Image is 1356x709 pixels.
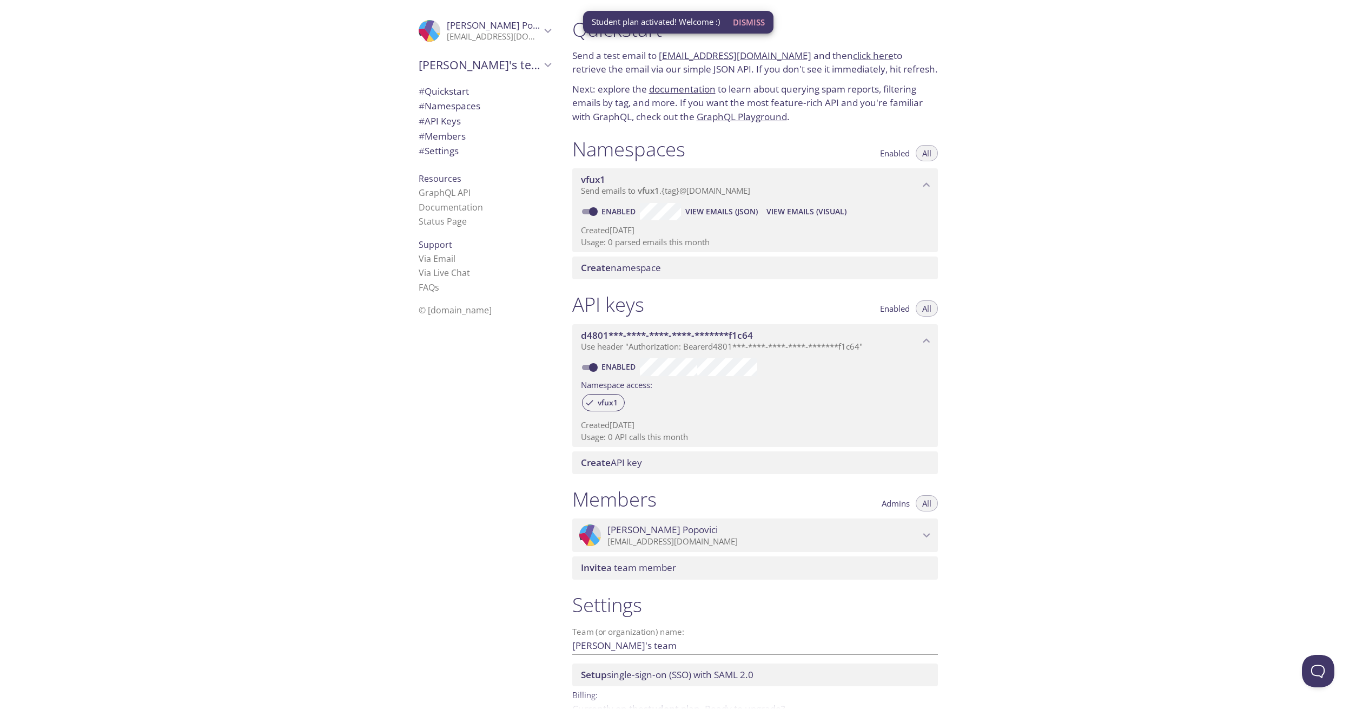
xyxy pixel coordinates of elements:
[435,281,439,293] span: s
[762,203,851,220] button: View Emails (Visual)
[572,518,938,552] div: Daniel Popovici
[581,561,606,574] span: Invite
[572,556,938,579] div: Invite a team member
[853,49,894,62] a: click here
[419,145,425,157] span: #
[419,57,541,73] span: [PERSON_NAME]'s team
[410,51,559,79] div: Daniel's team
[419,115,461,127] span: API Keys
[581,376,652,392] label: Namespace access:
[874,145,916,161] button: Enabled
[419,239,452,251] span: Support
[419,130,466,142] span: Members
[581,185,750,196] span: Send emails to . {tag} @[DOMAIN_NAME]
[419,115,425,127] span: #
[419,145,459,157] span: Settings
[766,205,846,218] span: View Emails (Visual)
[572,257,938,279] div: Create namespace
[1302,655,1334,687] iframe: Help Scout Beacon - Open
[410,13,559,49] div: Daniel Popovici
[581,668,607,681] span: Setup
[600,206,640,216] a: Enabled
[600,362,640,372] a: Enabled
[581,668,753,681] span: single-sign-on (SSO) with SAML 2.0
[581,419,929,431] p: Created [DATE]
[419,187,471,199] a: GraphQL API
[685,205,758,218] span: View Emails (JSON)
[591,398,624,408] span: vfux1
[916,145,938,161] button: All
[581,456,642,469] span: API key
[419,100,480,112] span: Namespaces
[638,185,659,196] span: vfux1
[916,300,938,317] button: All
[410,114,559,129] div: API Keys
[419,281,439,293] a: FAQ
[874,300,916,317] button: Enabled
[733,15,765,29] span: Dismiss
[419,85,469,97] span: Quickstart
[410,143,559,159] div: Team Settings
[581,173,605,186] span: vfux1
[419,85,425,97] span: #
[572,82,938,124] p: Next: explore the to learn about querying spam reports, filtering emails by tag, and more. If you...
[659,49,811,62] a: [EMAIL_ADDRESS][DOMAIN_NAME]
[572,628,685,636] label: Team (or organization) name:
[607,536,920,547] p: [EMAIL_ADDRESS][DOMAIN_NAME]
[572,487,657,511] h1: Members
[581,456,611,469] span: Create
[581,261,661,274] span: namespace
[572,664,938,686] div: Setup SSO
[572,593,938,617] h1: Settings
[572,49,938,76] p: Send a test email to and then to retrieve the email via our simple JSON API. If you don't see it ...
[729,12,769,32] button: Dismiss
[410,84,559,99] div: Quickstart
[572,451,938,474] div: Create API Key
[572,168,938,202] div: vfux1 namespace
[916,495,938,511] button: All
[581,225,929,236] p: Created [DATE]
[572,686,938,702] p: Billing:
[419,253,455,265] a: Via Email
[581,431,929,443] p: Usage: 0 API calls this month
[419,201,483,213] a: Documentation
[419,173,461,185] span: Resources
[582,394,625,411] div: vfux1
[419,215,467,227] a: Status Page
[581,561,676,574] span: a team member
[447,31,541,42] p: [EMAIL_ADDRESS][DOMAIN_NAME]
[419,100,425,112] span: #
[581,261,611,274] span: Create
[875,495,916,511] button: Admins
[572,17,938,42] h1: Quickstart
[572,137,685,161] h1: Namespaces
[697,110,787,123] a: GraphQL Playground
[419,130,425,142] span: #
[447,19,557,31] span: [PERSON_NAME] Popovici
[607,524,718,536] span: [PERSON_NAME] Popovici
[581,237,929,248] p: Usage: 0 parsed emails this month
[649,83,716,95] a: documentation
[592,16,720,28] span: Student plan activated! Welcome :)
[410,99,559,114] div: Namespaces
[419,304,492,316] span: © [DOMAIN_NAME]
[572,292,644,317] h1: API keys
[419,267,470,279] a: Via Live Chat
[410,129,559,144] div: Members
[681,203,762,220] button: View Emails (JSON)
